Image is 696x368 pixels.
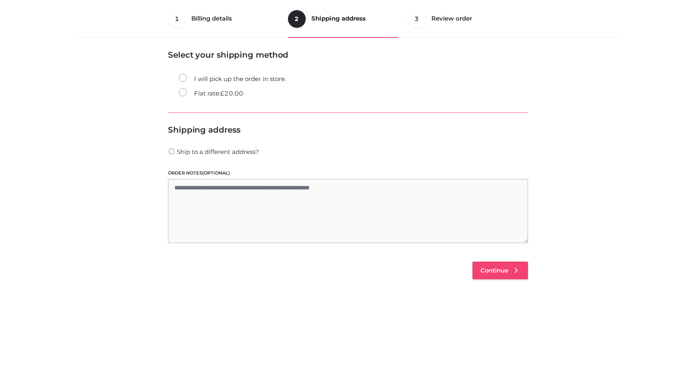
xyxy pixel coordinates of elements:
span: Ship to a different address? [177,148,259,156]
span: (optional) [202,170,230,176]
bdi: 20.00 [220,89,243,97]
span: £ [220,89,224,97]
label: Flat rate: [179,88,243,99]
h3: Select your shipping method [168,50,528,60]
label: I will pick up the order in store. [179,74,286,84]
span: Continue [481,267,508,274]
input: Ship to a different address? [168,149,175,154]
label: Order notes [168,169,528,177]
h3: Shipping address [168,125,528,135]
a: Continue [472,262,528,279]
